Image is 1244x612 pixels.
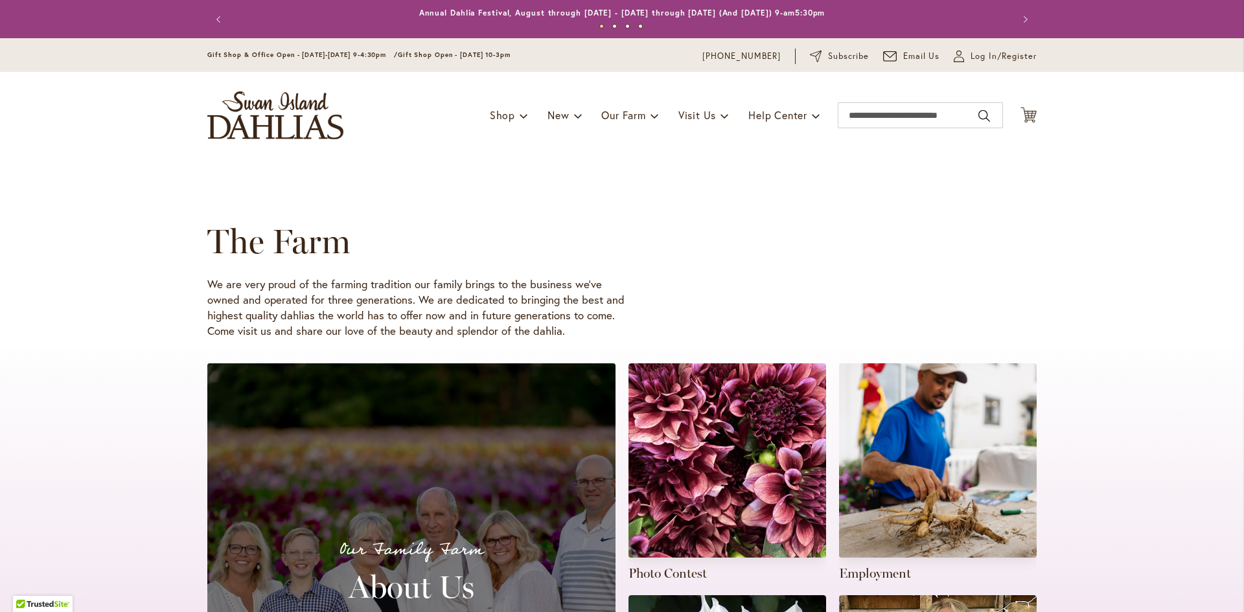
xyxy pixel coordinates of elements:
button: Previous [207,6,233,32]
a: Subscribe [810,50,869,63]
a: store logo [207,91,343,139]
span: Visit Us [678,108,716,122]
span: Gift Shop & Office Open - [DATE]-[DATE] 9-4:30pm / [207,51,398,59]
span: Subscribe [828,50,869,63]
a: Log In/Register [954,50,1037,63]
button: 4 of 4 [638,24,643,28]
p: We are very proud of the farming tradition our family brings to the business we’ve owned and oper... [207,277,628,339]
span: Email Us [903,50,940,63]
h1: The Farm [207,222,999,261]
button: 1 of 4 [599,24,604,28]
a: [PHONE_NUMBER] [702,50,781,63]
p: Our Family Farm [223,536,600,563]
span: New [547,108,569,122]
a: Annual Dahlia Festival, August through [DATE] - [DATE] through [DATE] (And [DATE]) 9-am5:30pm [419,8,825,17]
h2: About Us [223,569,600,605]
button: Next [1011,6,1037,32]
span: Help Center [748,108,807,122]
span: Shop [490,108,515,122]
span: Log In/Register [971,50,1037,63]
button: 3 of 4 [625,24,630,28]
span: Gift Shop Open - [DATE] 10-3pm [398,51,511,59]
button: 2 of 4 [612,24,617,28]
span: Our Farm [601,108,645,122]
a: Email Us [883,50,940,63]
